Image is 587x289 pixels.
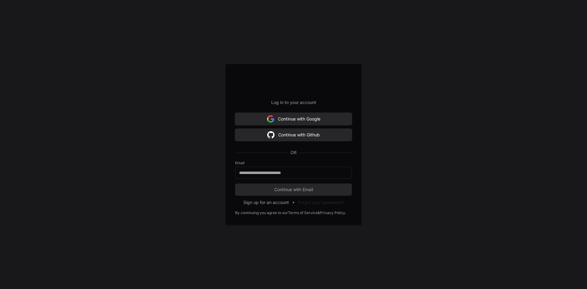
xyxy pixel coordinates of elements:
[235,129,352,141] button: Continue with Github
[288,210,318,215] a: Terms of Service
[267,113,274,125] img: Sign in with google
[298,199,344,206] button: Forgot your password?
[267,129,275,141] img: Sign in with google
[235,161,352,165] label: Email
[318,210,320,215] div: &
[320,210,346,215] a: Privacy Policy.
[235,210,288,215] div: By continuing you agree to our
[288,150,299,156] span: OR
[235,99,352,106] p: Log in to your account
[235,187,352,193] span: Continue with Email
[243,199,289,206] button: Sign up for an account
[235,113,352,125] button: Continue with Google
[235,183,352,196] button: Continue with Email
